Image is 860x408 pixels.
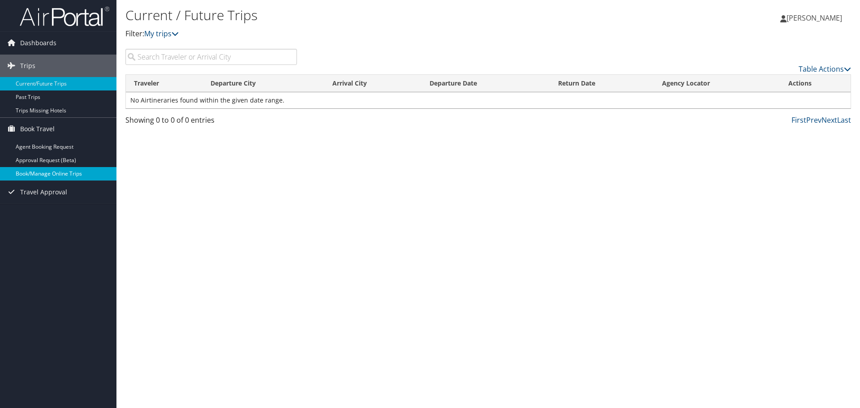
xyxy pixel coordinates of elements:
[20,55,35,77] span: Trips
[202,75,324,92] th: Departure City: activate to sort column ascending
[799,64,851,74] a: Table Actions
[20,181,67,203] span: Travel Approval
[654,75,780,92] th: Agency Locator: activate to sort column ascending
[421,75,550,92] th: Departure Date: activate to sort column descending
[20,32,56,54] span: Dashboards
[780,4,851,31] a: [PERSON_NAME]
[125,28,609,40] p: Filter:
[791,115,806,125] a: First
[324,75,421,92] th: Arrival City: activate to sort column ascending
[20,118,55,140] span: Book Travel
[806,115,821,125] a: Prev
[550,75,654,92] th: Return Date: activate to sort column ascending
[125,115,297,130] div: Showing 0 to 0 of 0 entries
[144,29,179,39] a: My trips
[787,13,842,23] span: [PERSON_NAME]
[837,115,851,125] a: Last
[20,6,109,27] img: airportal-logo.png
[125,6,609,25] h1: Current / Future Trips
[821,115,837,125] a: Next
[125,49,297,65] input: Search Traveler or Arrival City
[780,75,851,92] th: Actions
[126,92,851,108] td: No Airtineraries found within the given date range.
[126,75,202,92] th: Traveler: activate to sort column ascending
